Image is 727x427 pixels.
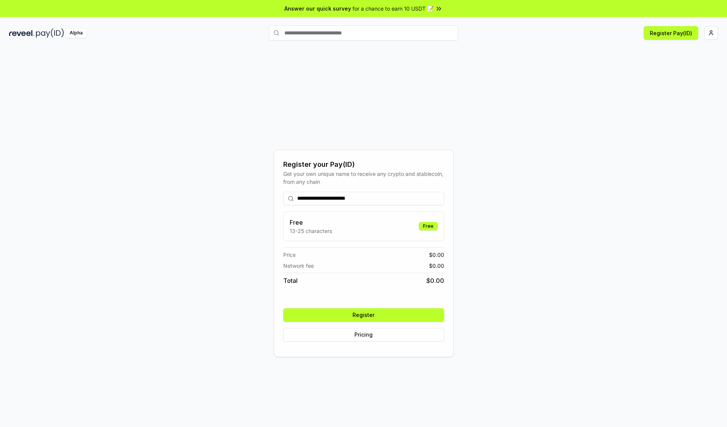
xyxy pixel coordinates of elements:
[283,251,296,259] span: Price
[283,328,444,342] button: Pricing
[66,28,87,38] div: Alpha
[284,5,351,12] span: Answer our quick survey
[419,222,438,230] div: Free
[290,218,332,227] h3: Free
[283,262,314,270] span: Network fee
[426,276,444,285] span: $ 0.00
[429,251,444,259] span: $ 0.00
[283,159,444,170] div: Register your Pay(ID)
[290,227,332,235] p: 13-25 characters
[353,5,434,12] span: for a chance to earn 10 USDT 📝
[9,28,34,38] img: reveel_dark
[283,308,444,322] button: Register
[283,276,298,285] span: Total
[36,28,64,38] img: pay_id
[283,170,444,186] div: Get your own unique name to receive any crypto and stablecoin, from any chain
[644,26,698,40] button: Register Pay(ID)
[429,262,444,270] span: $ 0.00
